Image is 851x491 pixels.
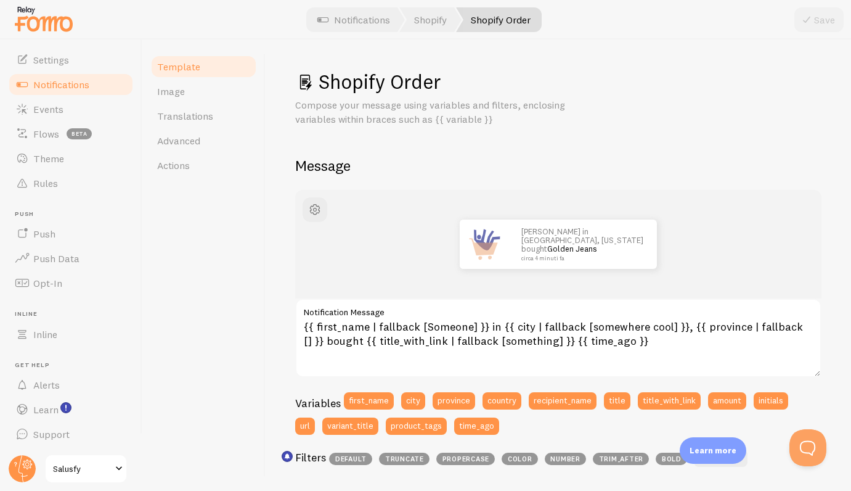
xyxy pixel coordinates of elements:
[502,453,538,465] span: color
[150,79,258,104] a: Image
[656,453,687,465] span: bold
[33,177,58,189] span: Rules
[344,392,394,410] button: first_name
[604,392,630,410] button: title
[67,128,92,139] span: beta
[7,271,134,295] a: Opt-In
[379,453,430,465] span: truncate
[33,54,69,66] span: Settings
[386,418,447,435] button: product_tags
[282,451,293,462] svg: <p>Use filters like | propercase to change CITY to City in your templates</p>
[329,453,372,465] span: default
[521,255,641,262] small: circa 4 minuti fa
[157,110,213,122] span: Translations
[33,428,70,440] span: Support
[157,60,200,73] span: Template
[7,397,134,422] a: Learn
[7,221,134,246] a: Push
[295,450,326,464] h3: Filters
[150,153,258,178] a: Actions
[7,422,134,447] a: Support
[547,244,597,254] a: Golden Jeans
[150,104,258,128] a: Translations
[295,418,315,435] button: url
[157,134,200,147] span: Advanced
[150,128,258,153] a: Advanced
[60,402,71,413] svg: <p>Watch New Feature Tutorials!</p>
[15,361,134,369] span: Get Help
[33,328,57,340] span: Inline
[7,373,134,397] a: Alerts
[436,453,495,465] span: propercase
[7,97,134,122] a: Events
[13,3,75,35] img: fomo-relay-logo-orange.svg
[454,418,499,435] button: time_ago
[295,69,821,94] h1: Shopify Order
[295,98,591,126] p: Compose your message using variables and filters, enclosing variables within braces such as {{ va...
[157,85,185,97] span: Image
[7,146,134,171] a: Theme
[15,310,134,318] span: Inline
[708,392,746,410] button: amount
[33,403,59,416] span: Learn
[638,392,701,410] button: title_with_link
[7,171,134,196] a: Rules
[521,227,645,262] p: [PERSON_NAME] in [GEOGRAPHIC_DATA], [US_STATE] bought
[460,220,509,269] img: Fomo
[295,156,821,175] h2: Message
[150,54,258,79] a: Template
[157,159,190,171] span: Actions
[295,396,341,410] h3: Variables
[545,453,586,465] span: number
[44,454,128,484] a: Salusfy
[33,379,60,391] span: Alerts
[789,429,826,466] iframe: Help Scout Beacon - Open
[33,103,63,115] span: Events
[33,78,89,91] span: Notifications
[754,392,788,410] button: initials
[7,322,134,347] a: Inline
[33,152,64,165] span: Theme
[690,445,736,456] p: Learn more
[15,210,134,218] span: Push
[433,392,475,410] button: province
[7,246,134,271] a: Push Data
[680,437,746,464] div: Learn more
[33,252,79,265] span: Push Data
[593,453,649,465] span: trim_after
[401,392,425,410] button: city
[33,228,55,240] span: Push
[53,461,112,476] span: Salusfy
[33,277,62,289] span: Opt-In
[7,122,134,146] a: Flows beta
[322,418,378,435] button: variant_title
[529,392,597,410] button: recipient_name
[7,72,134,97] a: Notifications
[7,47,134,72] a: Settings
[295,299,821,320] label: Notification Message
[483,392,521,410] button: country
[33,128,59,140] span: Flows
